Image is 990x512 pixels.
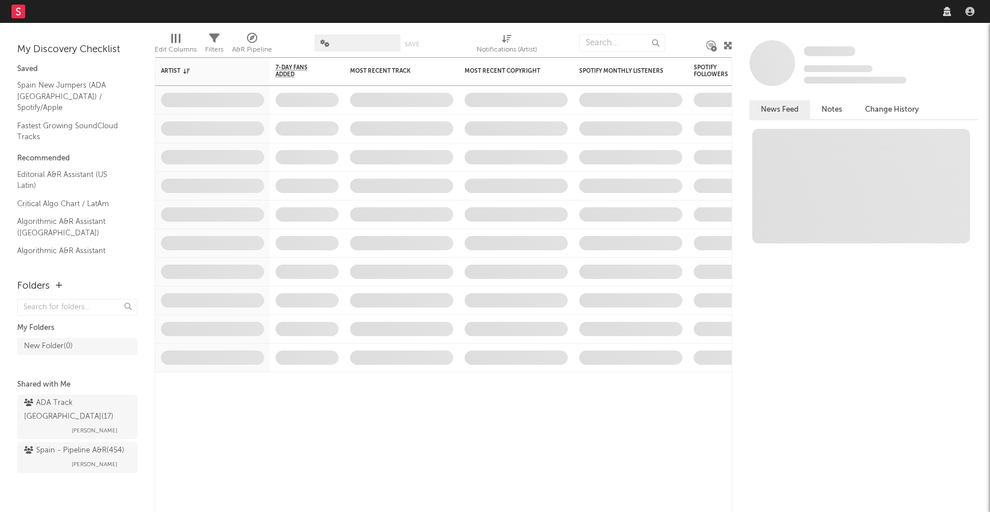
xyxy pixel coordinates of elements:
[17,152,137,166] div: Recommended
[17,120,126,143] a: Fastest Growing SoundCloud Tracks
[854,100,930,119] button: Change History
[17,198,126,210] a: Critical Algo Chart / LatAm
[749,100,810,119] button: News Feed
[161,68,247,74] div: Artist
[24,444,124,458] div: Spain - Pipeline A&R ( 454 )
[155,29,197,62] div: Edit Columns
[804,65,873,72] span: Tracking Since: [DATE]
[72,458,117,471] span: [PERSON_NAME]
[24,396,128,424] div: ADA Track [GEOGRAPHIC_DATA] ( 17 )
[17,395,137,439] a: ADA Track [GEOGRAPHIC_DATA](17)[PERSON_NAME]
[465,68,551,74] div: Most Recent Copyright
[804,46,855,57] a: Some Artist
[17,43,137,57] div: My Discovery Checklist
[205,29,223,62] div: Filters
[404,41,419,48] button: Save
[804,46,855,56] span: Some Artist
[579,68,665,74] div: Spotify Monthly Listeners
[17,279,50,293] div: Folders
[477,29,537,62] div: Notifications (Artist)
[232,43,272,57] div: A&R Pipeline
[72,424,117,438] span: [PERSON_NAME]
[17,215,126,239] a: Algorithmic A&R Assistant ([GEOGRAPHIC_DATA])
[17,442,137,473] a: Spain - Pipeline A&R(454)[PERSON_NAME]
[17,378,137,392] div: Shared with Me
[694,64,734,78] div: Spotify Followers
[232,29,272,62] div: A&R Pipeline
[24,340,73,353] div: New Folder ( 0 )
[205,43,223,57] div: Filters
[17,62,137,76] div: Saved
[17,338,137,355] a: New Folder(0)
[804,77,906,84] span: 0 fans last week
[276,64,321,78] span: 7-Day Fans Added
[17,321,137,335] div: My Folders
[17,245,126,268] a: Algorithmic A&R Assistant ([GEOGRAPHIC_DATA])
[810,100,854,119] button: Notes
[579,34,665,52] input: Search...
[155,43,197,57] div: Edit Columns
[17,299,137,316] input: Search for folders...
[350,68,436,74] div: Most Recent Track
[477,43,537,57] div: Notifications (Artist)
[17,79,126,114] a: Spain New Jumpers (ADA [GEOGRAPHIC_DATA]) / Spotify/Apple
[17,168,126,192] a: Editorial A&R Assistant (US Latin)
